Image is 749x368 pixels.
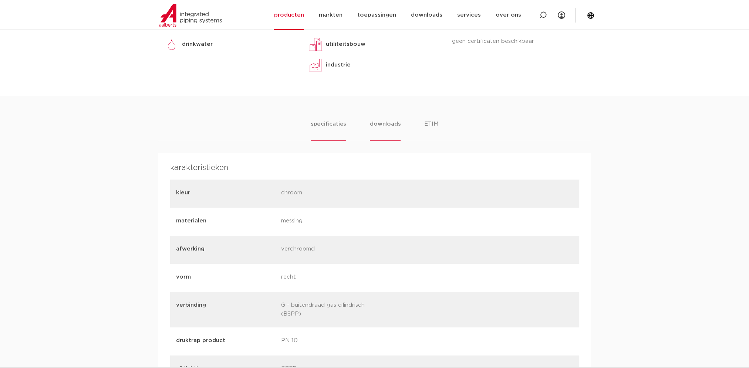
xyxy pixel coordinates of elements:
img: drinkwater [164,37,179,52]
li: ETIM [424,120,438,141]
p: vorm [176,273,276,282]
p: materialen [176,217,276,225]
p: chroom [281,188,381,199]
p: drinkwater [182,40,213,49]
p: messing [281,217,381,227]
p: afwerking [176,245,276,253]
p: G - buitendraad gas cilindrisch (BSPP) [281,301,381,318]
p: verchroomd [281,245,381,255]
p: kleur [176,188,276,197]
h4: karakteristieken [170,162,579,174]
img: industrie [308,58,323,72]
p: recht [281,273,381,283]
img: utiliteitsbouw [308,37,323,52]
p: utiliteitsbouw [326,40,365,49]
p: PN 10 [281,336,381,347]
p: industrie [326,61,351,69]
li: downloads [370,120,401,141]
p: geen certificaten beschikbaar [452,37,585,46]
p: verbinding [176,301,276,317]
li: specificaties [311,120,346,141]
p: druktrap product [176,336,276,345]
